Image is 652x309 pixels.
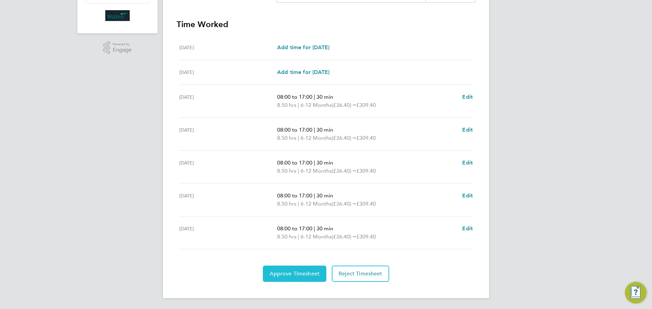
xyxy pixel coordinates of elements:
a: Edit [462,126,473,134]
a: Edit [462,192,473,200]
span: (£36.40) = [332,233,356,240]
span: Powered by [113,41,132,47]
span: 8.50 hrs [277,135,296,141]
a: Go to home page [86,10,149,21]
span: 30 min [316,225,333,232]
span: | [314,94,315,100]
span: 08:00 to 17:00 [277,159,312,166]
span: Add time for [DATE] [277,44,329,51]
span: 30 min [316,94,333,100]
img: wates-logo-retina.png [105,10,130,21]
span: Add time for [DATE] [277,69,329,75]
span: Approve Timesheet [270,270,320,277]
span: (£36.40) = [332,135,356,141]
span: 8.50 hrs [277,168,296,174]
span: Edit [462,94,473,100]
span: 8.50 hrs [277,233,296,240]
span: | [298,200,299,207]
span: £309.40 [356,168,376,174]
div: [DATE] [179,159,277,175]
div: [DATE] [179,93,277,109]
span: £309.40 [356,233,376,240]
span: 08:00 to 17:00 [277,94,312,100]
span: 6-12 Months [301,200,332,208]
span: (£36.40) = [332,200,356,207]
span: 30 min [316,127,333,133]
span: 08:00 to 17:00 [277,225,312,232]
span: Edit [462,159,473,166]
span: £309.40 [356,135,376,141]
button: Engage Resource Center [625,282,647,304]
span: Reject Timesheet [339,270,382,277]
span: 6-12 Months [301,101,332,109]
span: | [298,168,299,174]
span: £309.40 [356,200,376,207]
span: 30 min [316,192,333,199]
span: 08:00 to 17:00 [277,192,312,199]
span: | [314,159,315,166]
span: 8.50 hrs [277,102,296,108]
a: Powered byEngage [103,41,132,54]
a: Edit [462,159,473,167]
span: | [298,233,299,240]
span: 6-12 Months [301,233,332,241]
div: [DATE] [179,68,277,76]
a: Add time for [DATE] [277,43,329,52]
span: (£36.40) = [332,168,356,174]
span: | [314,127,315,133]
span: £309.40 [356,102,376,108]
div: [DATE] [179,192,277,208]
span: | [314,192,315,199]
span: Edit [462,127,473,133]
span: 8.50 hrs [277,200,296,207]
span: 6-12 Months [301,167,332,175]
span: 30 min [316,159,333,166]
a: Add time for [DATE] [277,68,329,76]
span: (£36.40) = [332,102,356,108]
span: 6-12 Months [301,134,332,142]
a: Edit [462,93,473,101]
span: Engage [113,47,132,53]
span: | [298,135,299,141]
h3: Time Worked [177,19,475,30]
button: Reject Timesheet [332,266,389,282]
span: Edit [462,225,473,232]
span: | [314,225,315,232]
div: [DATE] [179,43,277,52]
div: [DATE] [179,225,277,241]
a: Edit [462,225,473,233]
span: | [298,102,299,108]
span: Edit [462,192,473,199]
div: [DATE] [179,126,277,142]
button: Approve Timesheet [263,266,326,282]
span: 08:00 to 17:00 [277,127,312,133]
